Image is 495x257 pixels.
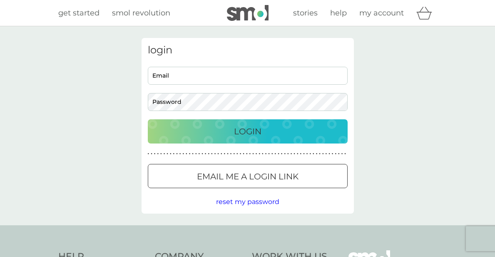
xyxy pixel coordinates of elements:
[170,152,172,156] p: ●
[297,152,298,156] p: ●
[148,164,348,188] button: Email me a login link
[148,44,348,56] h3: login
[252,152,254,156] p: ●
[189,152,191,156] p: ●
[359,8,404,18] span: my account
[197,170,298,183] p: Email me a login link
[186,152,187,156] p: ●
[309,152,311,156] p: ●
[211,152,213,156] p: ●
[335,152,336,156] p: ●
[154,152,156,156] p: ●
[199,152,200,156] p: ●
[322,152,324,156] p: ●
[58,8,99,18] span: get started
[303,152,305,156] p: ●
[230,152,232,156] p: ●
[284,152,286,156] p: ●
[287,152,289,156] p: ●
[233,152,235,156] p: ●
[217,152,219,156] p: ●
[341,152,343,156] p: ●
[359,7,404,19] a: my account
[148,119,348,144] button: Login
[291,152,292,156] p: ●
[256,152,257,156] p: ●
[58,7,99,19] a: get started
[275,152,276,156] p: ●
[300,152,302,156] p: ●
[293,8,318,18] span: stories
[208,152,209,156] p: ●
[176,152,178,156] p: ●
[157,152,159,156] p: ●
[160,152,162,156] p: ●
[306,152,308,156] p: ●
[236,152,238,156] p: ●
[416,5,437,21] div: basket
[227,5,269,21] img: smol
[234,125,261,138] p: Login
[216,197,279,207] button: reset my password
[246,152,248,156] p: ●
[179,152,181,156] p: ●
[216,198,279,206] span: reset my password
[148,152,149,156] p: ●
[192,152,194,156] p: ●
[316,152,318,156] p: ●
[330,7,347,19] a: help
[344,152,346,156] p: ●
[182,152,184,156] p: ●
[214,152,216,156] p: ●
[151,152,152,156] p: ●
[221,152,222,156] p: ●
[224,152,226,156] p: ●
[278,152,279,156] p: ●
[112,7,170,19] a: smol revolution
[338,152,340,156] p: ●
[259,152,260,156] p: ●
[240,152,241,156] p: ●
[330,8,347,18] span: help
[167,152,168,156] p: ●
[281,152,283,156] p: ●
[332,152,333,156] p: ●
[328,152,330,156] p: ●
[271,152,273,156] p: ●
[243,152,244,156] p: ●
[262,152,264,156] p: ●
[268,152,270,156] p: ●
[112,8,170,18] span: smol revolution
[249,152,251,156] p: ●
[313,152,314,156] p: ●
[265,152,267,156] p: ●
[205,152,206,156] p: ●
[227,152,229,156] p: ●
[164,152,165,156] p: ●
[293,7,318,19] a: stories
[173,152,175,156] p: ●
[201,152,203,156] p: ●
[319,152,321,156] p: ●
[195,152,197,156] p: ●
[294,152,295,156] p: ●
[326,152,327,156] p: ●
